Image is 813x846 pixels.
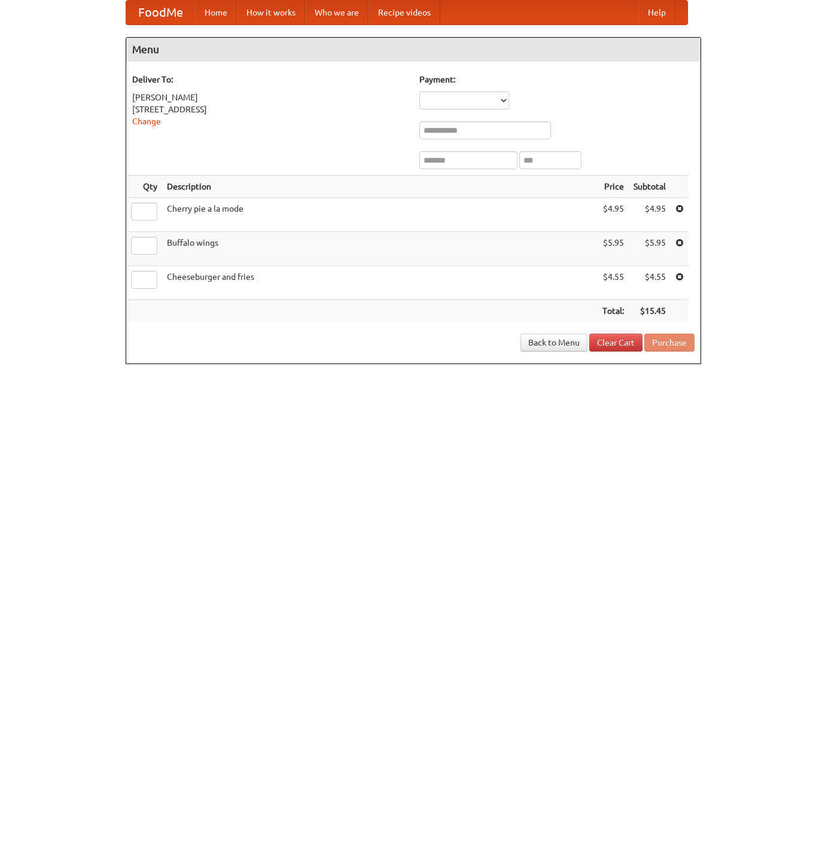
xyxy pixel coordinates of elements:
td: $4.95 [629,198,671,232]
th: Price [598,176,629,198]
h5: Payment: [419,74,695,85]
a: Back to Menu [520,334,587,352]
h4: Menu [126,38,701,62]
a: How it works [237,1,305,25]
td: $5.95 [598,232,629,266]
td: Buffalo wings [162,232,598,266]
button: Purchase [644,334,695,352]
a: FoodMe [126,1,195,25]
td: $4.55 [629,266,671,300]
td: Cheeseburger and fries [162,266,598,300]
td: Cherry pie a la mode [162,198,598,232]
div: [PERSON_NAME] [132,91,407,103]
th: Subtotal [629,176,671,198]
th: Qty [126,176,162,198]
td: $4.95 [598,198,629,232]
th: Description [162,176,598,198]
a: Help [638,1,675,25]
a: Change [132,117,161,126]
a: Clear Cart [589,334,643,352]
td: $5.95 [629,232,671,266]
a: Home [195,1,237,25]
a: Recipe videos [369,1,440,25]
a: Who we are [305,1,369,25]
td: $4.55 [598,266,629,300]
h5: Deliver To: [132,74,407,85]
th: $15.45 [629,300,671,322]
th: Total: [598,300,629,322]
div: [STREET_ADDRESS] [132,103,407,115]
